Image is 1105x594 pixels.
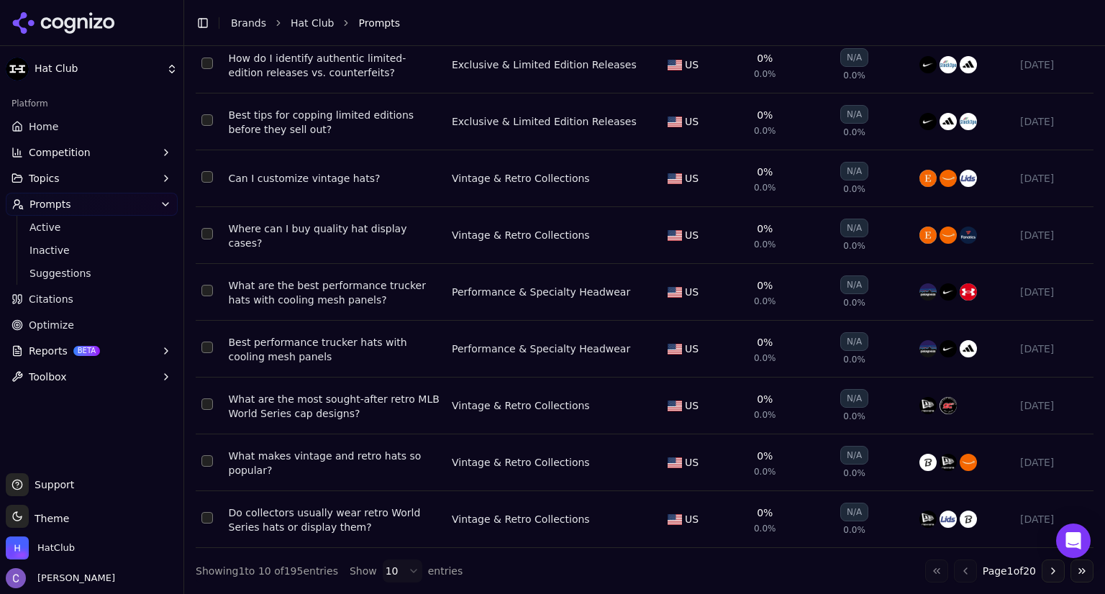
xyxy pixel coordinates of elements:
a: Can I customize vintage hats? [229,171,440,186]
span: Active [29,220,155,234]
span: 0.0% [843,354,865,365]
a: Vintage & Retro Collections [452,228,590,242]
img: Hat Club [6,58,29,81]
span: Topics [29,171,60,186]
a: Vintage & Retro Collections [452,171,590,186]
img: lids [960,170,977,187]
img: cap city [940,397,957,414]
a: Vintage & Retro Collections [452,455,590,470]
button: Select row 185 [201,114,213,126]
img: US flag [668,116,682,127]
img: US flag [668,401,682,411]
span: BETA [73,346,100,356]
div: N/A [840,105,868,124]
nav: breadcrumb [231,16,1065,30]
span: Inactive [29,243,155,257]
div: Open Intercom Messenger [1056,524,1091,558]
div: Best tips for copping limited editions before they sell out? [229,108,440,137]
a: Performance & Specialty Headwear [452,285,630,299]
button: Select row 188 [201,285,213,296]
span: Hat Club [35,63,160,76]
span: 0.0% [754,125,776,137]
a: Brands [231,17,266,29]
a: Best performance trucker hats with cooling mesh panels [229,335,440,364]
span: Home [29,119,58,134]
a: Hat Club [291,16,334,30]
div: [DATE] [1020,58,1088,72]
div: N/A [840,162,868,181]
span: 0.0% [843,467,865,479]
button: Toolbox [6,365,178,388]
img: stockx [960,113,977,130]
button: Open organization switcher [6,536,75,559]
div: [DATE] [1020,285,1088,299]
span: 0.0% [754,409,776,421]
span: entries [428,564,463,578]
div: 0% [757,165,773,179]
div: N/A [840,48,868,67]
img: nike [940,340,957,357]
img: Chris Hayes [6,568,26,588]
a: Inactive [24,240,160,260]
a: Exclusive & Limited Edition Releases [452,114,637,129]
span: 0.0% [843,524,865,536]
div: How do I identify authentic limited-edition releases vs. counterfeits? [229,51,440,80]
button: Select row 190 [201,398,213,410]
span: US [685,512,699,526]
div: Exclusive & Limited Edition Releases [452,58,637,72]
button: ReportsBETA [6,339,178,362]
span: 0.0% [754,523,776,534]
img: US flag [668,60,682,70]
button: Select row 191 [201,455,213,467]
div: 0% [757,449,773,463]
img: etsy [919,227,937,244]
button: Select row 186 [201,171,213,183]
img: new era [919,397,937,414]
img: US flag [668,287,682,298]
span: 0.0% [754,466,776,478]
span: 0.0% [754,239,776,250]
img: fanatics [960,227,977,244]
div: [DATE] [1020,398,1088,413]
img: amazon [940,170,957,187]
button: Select row 189 [201,342,213,353]
img: adidas [960,56,977,73]
span: Optimize [29,318,74,332]
div: 0% [757,506,773,520]
a: What makes vintage and retro hats so popular? [229,449,440,478]
a: Active [24,217,160,237]
span: Prompts [29,197,71,211]
span: US [685,171,699,186]
div: N/A [840,389,868,408]
div: N/A [840,275,868,294]
span: Support [29,478,74,492]
a: What are the best performance trucker hats with cooling mesh panels? [229,278,440,307]
div: Vintage & Retro Collections [452,512,590,526]
div: [DATE] [1020,228,1088,242]
button: Competition [6,141,178,164]
span: Theme [29,513,69,524]
img: nike [940,283,957,301]
div: 0% [757,108,773,122]
span: 0.0% [843,183,865,195]
span: Competition [29,145,91,160]
img: adidas [940,113,957,130]
span: Reports [29,344,68,358]
span: 0.0% [754,296,776,307]
img: patagonia [919,283,937,301]
img: nike [919,113,937,130]
img: adidas [960,340,977,357]
a: Do collectors usually wear retro World Series hats or display them? [229,506,440,534]
span: 0.0% [843,297,865,309]
a: What are the most sought-after retro MLB World Series cap designs? [229,392,440,421]
span: 0.0% [843,70,865,81]
span: Show [350,564,377,578]
div: [DATE] [1020,171,1088,186]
